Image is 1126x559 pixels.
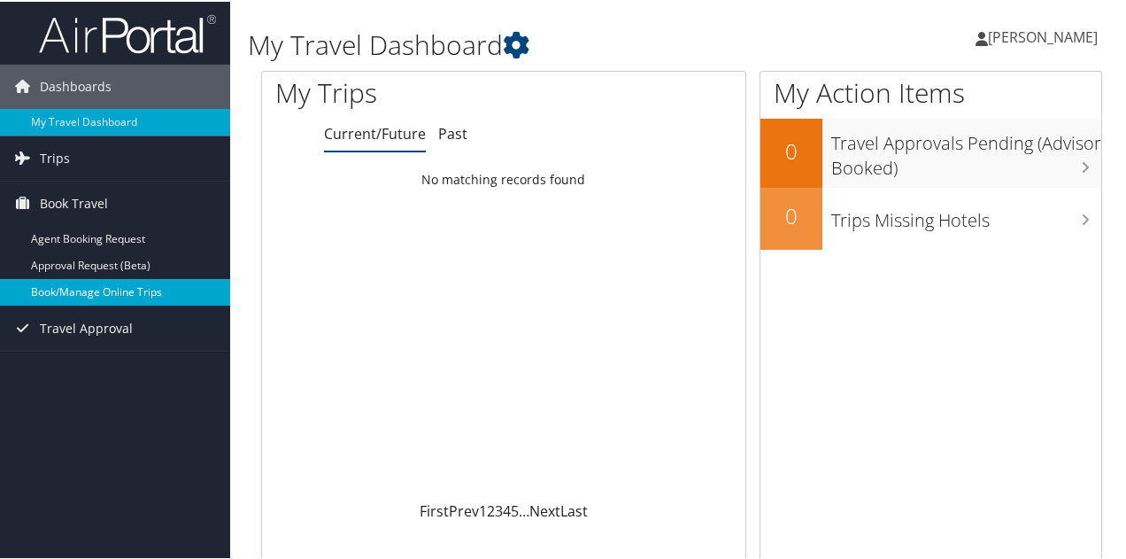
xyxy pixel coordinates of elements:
h2: 0 [760,135,822,165]
h1: My Trips [275,73,530,110]
span: [PERSON_NAME] [988,26,1098,45]
h3: Trips Missing Hotels [831,198,1101,231]
h2: 0 [760,199,822,229]
a: Last [560,500,588,519]
span: … [519,500,529,519]
span: Book Travel [40,180,108,224]
a: Prev [449,500,479,519]
a: 5 [511,500,519,519]
a: 4 [503,500,511,519]
h1: My Travel Dashboard [248,25,826,62]
a: Next [529,500,560,519]
a: 0Travel Approvals Pending (Advisor Booked) [760,117,1101,185]
td: No matching records found [262,162,745,194]
span: Trips [40,135,70,179]
a: First [420,500,449,519]
a: 2 [487,500,495,519]
span: Travel Approval [40,305,133,349]
h3: Travel Approvals Pending (Advisor Booked) [831,120,1101,179]
a: 1 [479,500,487,519]
a: [PERSON_NAME] [976,9,1115,62]
a: Past [438,122,467,142]
a: 3 [495,500,503,519]
img: airportal-logo.png [39,12,216,53]
a: Current/Future [324,122,426,142]
a: 0Trips Missing Hotels [760,186,1101,248]
h1: My Action Items [760,73,1101,110]
span: Dashboards [40,63,112,107]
